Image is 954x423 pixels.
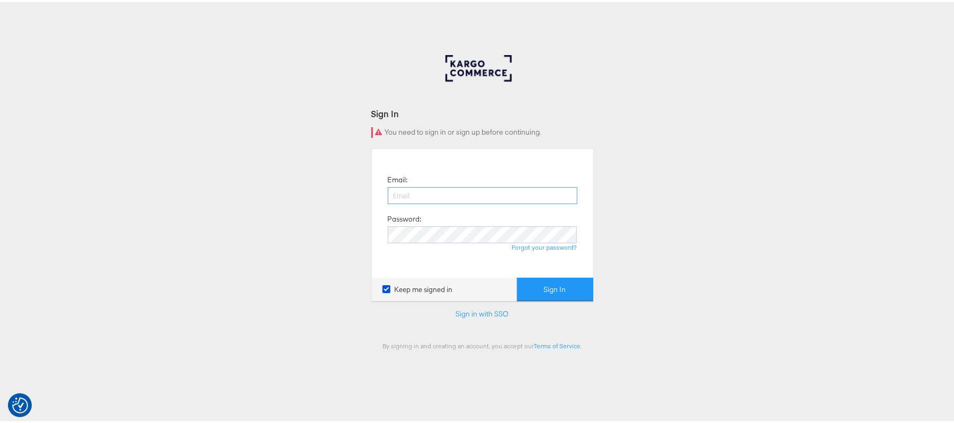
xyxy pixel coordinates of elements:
[388,212,422,222] label: Password:
[512,241,577,249] a: Forgot your password?
[534,340,581,348] a: Terms of Service
[382,283,453,293] label: Keep me signed in
[388,185,577,202] input: Email
[12,395,28,411] img: Revisit consent button
[371,340,594,348] div: By signing in and creating an account, you accept our .
[388,173,408,183] label: Email:
[371,125,594,136] div: You need to sign in or sign up before continuing.
[517,276,593,299] button: Sign In
[456,307,509,316] a: Sign in with SSO
[12,395,28,411] button: Consent Preferences
[371,105,594,118] div: Sign In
